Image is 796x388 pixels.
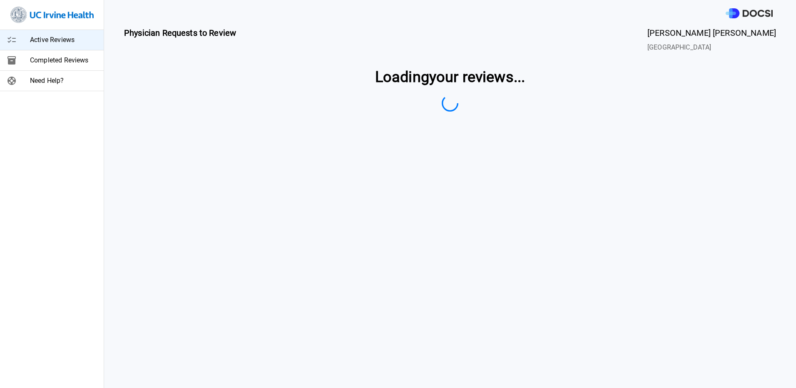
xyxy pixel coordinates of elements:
span: Active Reviews [30,35,97,45]
img: Site Logo [10,7,94,23]
span: Need Help? [30,76,97,86]
span: Completed Reviews [30,55,97,65]
span: [PERSON_NAME] [PERSON_NAME] [647,27,776,39]
span: [GEOGRAPHIC_DATA] [647,42,776,52]
span: Loading your reviews ... [375,66,525,88]
img: DOCSI Logo [726,8,773,19]
span: Physician Requests to Review [124,27,236,52]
